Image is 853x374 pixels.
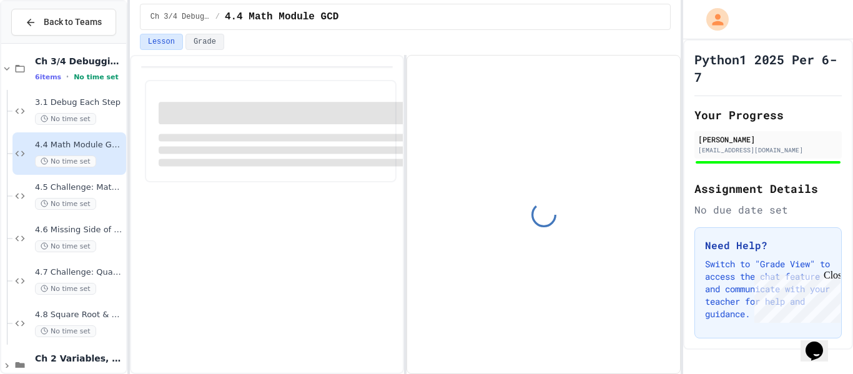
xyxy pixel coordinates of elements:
h2: Assignment Details [694,180,842,197]
span: No time set [74,73,119,81]
span: 6 items [35,73,61,81]
button: Lesson [140,34,183,50]
span: 4.4 Math Module GCD [225,9,338,24]
span: Ch 3/4 Debugging/Modules [35,56,124,67]
span: 4.6 Missing Side of a Triangle [35,225,124,235]
span: No time set [35,113,96,125]
span: Ch 3/4 Debugging/Modules [150,12,210,22]
div: [PERSON_NAME] [698,134,838,145]
div: Chat with us now!Close [5,5,86,79]
span: 4.5 Challenge: Math Module exp() [35,182,124,193]
span: Ch 2 Variables, Statements & Expressions [35,353,124,364]
div: My Account [693,5,732,34]
div: No due date set [694,202,842,217]
h2: Your Progress [694,106,842,124]
span: 4.7 Challenge: Quadratic Formula [35,267,124,278]
button: Back to Teams [11,9,116,36]
h1: Python1 2025 Per 6-7 [694,51,842,86]
span: No time set [35,240,96,252]
span: • [66,72,69,82]
span: 3.1 Debug Each Step [35,97,124,108]
iframe: chat widget [801,324,841,362]
span: Back to Teams [44,16,102,29]
span: 4.4 Math Module GCD [35,140,124,150]
p: Switch to "Grade View" to access the chat feature and communicate with your teacher for help and ... [705,258,831,320]
span: / [215,12,220,22]
span: No time set [35,198,96,210]
div: [EMAIL_ADDRESS][DOMAIN_NAME] [698,145,838,155]
button: Grade [185,34,224,50]
span: No time set [35,155,96,167]
span: No time set [35,283,96,295]
span: No time set [35,325,96,337]
span: 4.8 Square Root & Absolute Value [35,310,124,320]
iframe: chat widget [749,270,841,323]
h3: Need Help? [705,238,831,253]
